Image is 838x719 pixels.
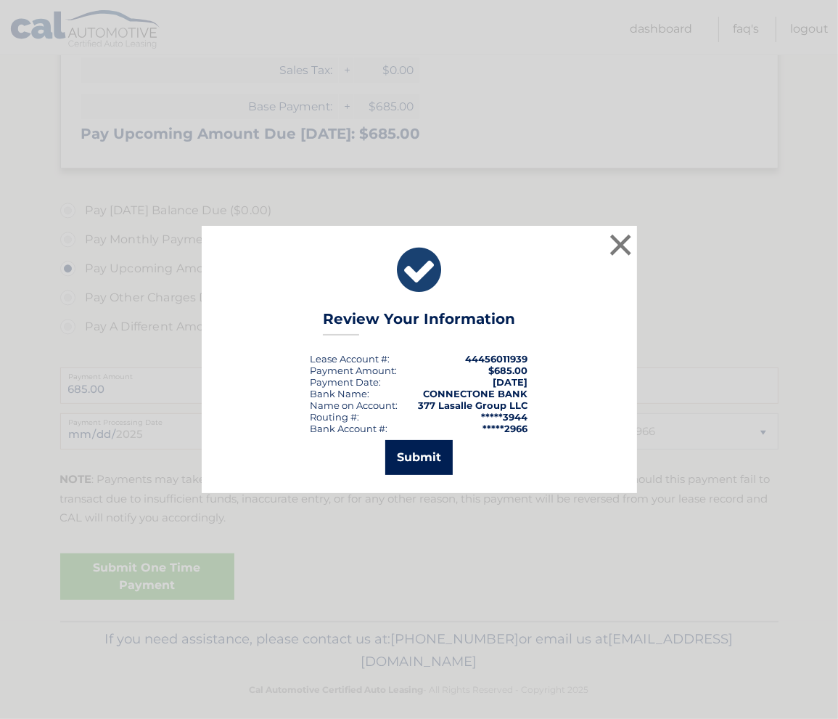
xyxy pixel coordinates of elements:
[424,388,528,399] strong: CONNECTONE BANK
[385,440,453,475] button: Submit
[311,423,388,434] div: Bank Account #:
[311,376,379,388] span: Payment Date
[311,411,360,423] div: Routing #:
[311,365,398,376] div: Payment Amount:
[311,353,390,365] div: Lease Account #:
[493,376,528,388] span: [DATE]
[311,399,398,411] div: Name on Account:
[323,310,515,336] h3: Review Your Information
[419,399,528,411] strong: 377 Lasalle Group LLC
[311,388,370,399] div: Bank Name:
[489,365,528,376] span: $685.00
[466,353,528,365] strong: 44456011939
[607,230,636,259] button: ×
[311,376,382,388] div: :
